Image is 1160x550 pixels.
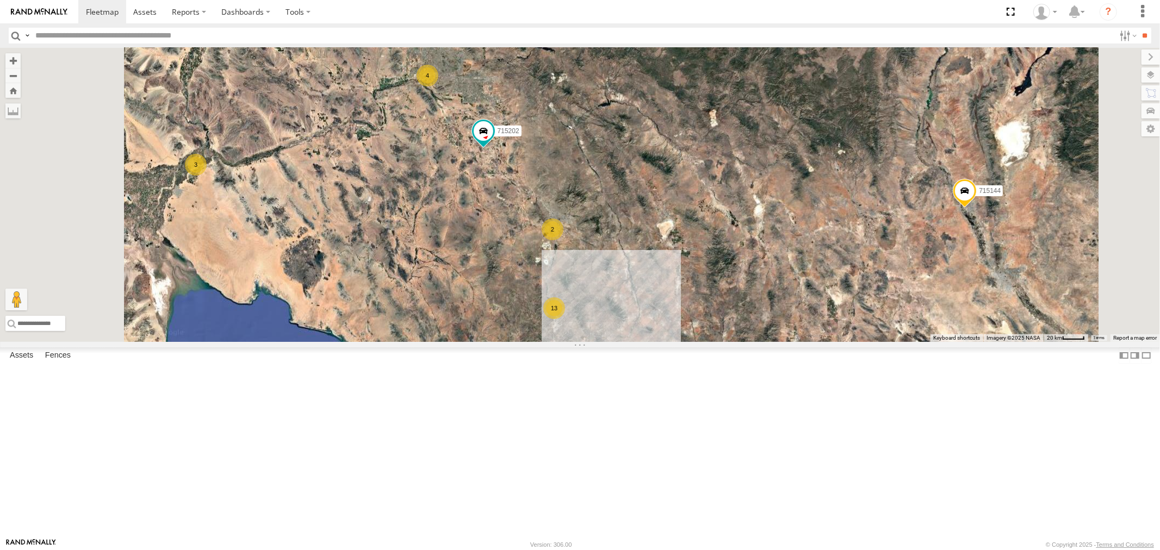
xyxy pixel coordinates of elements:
[6,539,56,550] a: Visit our Website
[979,187,1001,195] span: 715144
[1029,4,1061,20] div: Jason Ham
[530,541,572,548] div: Version: 306.00
[497,127,519,135] span: 715202
[185,154,207,176] div: 3
[1130,347,1140,363] label: Dock Summary Table to the Right
[4,348,39,363] label: Assets
[5,53,21,68] button: Zoom in
[417,65,438,86] div: 4
[5,289,27,310] button: Drag Pegman onto the map to open Street View
[543,297,565,319] div: 13
[1100,3,1117,21] i: ?
[1046,541,1154,548] div: © Copyright 2025 -
[542,218,563,240] div: 2
[5,83,21,98] button: Zoom Home
[1113,335,1157,341] a: Report a map error
[1115,28,1139,43] label: Search Filter Options
[1047,335,1062,341] span: 20 km
[5,68,21,83] button: Zoom out
[11,8,67,16] img: rand-logo.svg
[23,28,32,43] label: Search Query
[933,334,980,342] button: Keyboard shortcuts
[5,103,21,118] label: Measure
[1141,347,1152,363] label: Hide Summary Table
[40,348,76,363] label: Fences
[1094,336,1105,340] a: Terms (opens in new tab)
[987,335,1040,341] span: Imagery ©2025 NASA
[1142,121,1160,136] label: Map Settings
[1119,347,1130,363] label: Dock Summary Table to the Left
[1096,541,1154,548] a: Terms and Conditions
[1044,334,1088,342] button: Map Scale: 20 km per 38 pixels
